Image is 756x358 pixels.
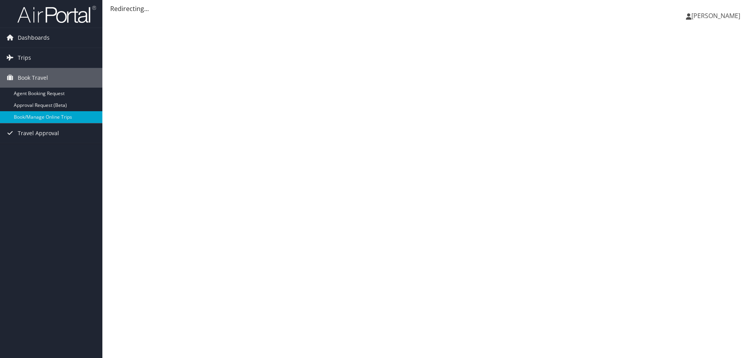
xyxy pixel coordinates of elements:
[18,68,48,88] span: Book Travel
[691,11,740,20] span: [PERSON_NAME]
[18,28,50,48] span: Dashboards
[686,4,748,28] a: [PERSON_NAME]
[17,5,96,24] img: airportal-logo.png
[18,48,31,68] span: Trips
[18,123,59,143] span: Travel Approval
[110,4,748,13] div: Redirecting...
